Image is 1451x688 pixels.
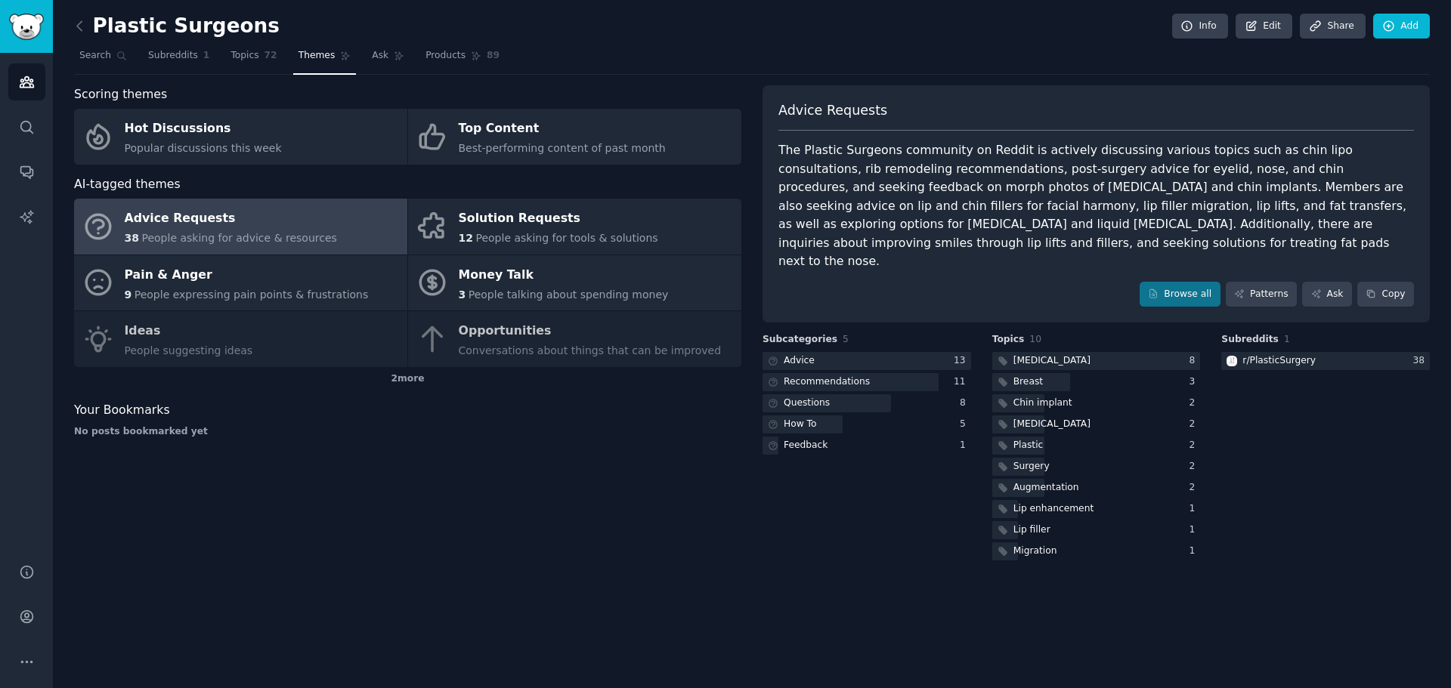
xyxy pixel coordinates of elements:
[992,437,1201,455] a: Plastic2
[148,49,198,63] span: Subreddits
[74,109,407,165] a: Hot DiscussionsPopular discussions this week
[225,44,282,75] a: Topics72
[1013,545,1057,558] div: Migration
[1190,460,1201,474] div: 2
[74,14,280,39] h2: Plastic Surgeons
[1013,460,1050,474] div: Surgery
[960,418,971,431] div: 5
[784,439,828,452] div: Feedback
[9,14,44,40] img: GummySearch logo
[992,521,1201,540] a: Lip filler1
[293,44,357,75] a: Themes
[74,175,181,194] span: AI-tagged themes
[992,394,1201,413] a: Chin implant2
[763,333,837,347] span: Subcategories
[1190,396,1201,410] div: 2
[469,288,669,301] span: People talking about spending money
[1013,418,1091,431] div: [MEDICAL_DATA]
[1013,502,1094,516] div: Lip enhancement
[960,396,971,410] div: 8
[1190,354,1201,368] div: 8
[459,207,658,231] div: Solution Requests
[125,288,132,301] span: 9
[1284,334,1290,344] span: 1
[74,367,741,391] div: 2 more
[1013,481,1079,495] div: Augmentation
[954,375,971,389] div: 11
[1226,282,1297,307] a: Patterns
[475,232,657,244] span: People asking for tools & solutions
[1221,352,1430,371] a: PlasticSurgeryr/PlasticSurgery38
[125,207,337,231] div: Advice Requests
[763,373,971,392] a: Recommendations11
[74,44,132,75] a: Search
[408,255,741,311] a: Money Talk3People talking about spending money
[143,44,215,75] a: Subreddits1
[1190,523,1201,537] div: 1
[135,288,369,301] span: People expressing pain points & frustrations
[1029,334,1041,344] span: 10
[992,542,1201,561] a: Migration1
[954,354,971,368] div: 13
[1190,502,1201,516] div: 1
[1221,333,1279,347] span: Subreddits
[1013,375,1043,389] div: Breast
[960,439,971,452] div: 1
[763,415,971,434] a: How To5
[459,142,666,154] span: Best-performing content of past month
[784,375,870,389] div: Recommendations
[367,44,410,75] a: Ask
[74,425,741,439] div: No posts bookmarked yet
[459,263,669,287] div: Money Talk
[992,373,1201,392] a: Breast3
[992,352,1201,371] a: [MEDICAL_DATA]8
[784,418,817,431] div: How To
[1302,282,1352,307] a: Ask
[763,394,971,413] a: Questions8
[1242,354,1316,368] div: r/ PlasticSurgery
[1013,439,1044,452] div: Plastic
[778,141,1414,271] div: The Plastic Surgeons community on Reddit is actively discussing various topics such as chin lipo ...
[1373,14,1430,39] a: Add
[784,396,830,410] div: Questions
[420,44,505,75] a: Products89
[74,255,407,311] a: Pain & Anger9People expressing pain points & frustrations
[203,49,210,63] span: 1
[1190,545,1201,558] div: 1
[141,232,336,244] span: People asking for advice & resources
[125,117,282,141] div: Hot Discussions
[74,85,167,104] span: Scoring themes
[992,458,1201,477] a: Surgery2
[1357,282,1414,307] button: Copy
[74,401,170,420] span: Your Bookmarks
[778,101,887,120] span: Advice Requests
[125,263,369,287] div: Pain & Anger
[992,500,1201,519] a: Lip enhancement1
[425,49,466,63] span: Products
[992,479,1201,498] a: Augmentation2
[1227,356,1237,366] img: PlasticSurgery
[299,49,336,63] span: Themes
[79,49,111,63] span: Search
[1190,418,1201,431] div: 2
[125,142,282,154] span: Popular discussions this week
[1013,354,1091,368] div: [MEDICAL_DATA]
[1300,14,1365,39] a: Share
[763,352,971,371] a: Advice13
[1013,396,1072,410] div: Chin implant
[992,333,1025,347] span: Topics
[265,49,277,63] span: 72
[784,354,815,368] div: Advice
[1140,282,1221,307] a: Browse all
[1013,523,1050,537] div: Lip filler
[843,334,849,344] span: 5
[408,109,741,165] a: Top ContentBest-performing content of past month
[1172,14,1228,39] a: Info
[1190,481,1201,495] div: 2
[1190,439,1201,452] div: 2
[1412,354,1430,368] div: 38
[372,49,388,63] span: Ask
[408,199,741,255] a: Solution Requests12People asking for tools & solutions
[459,117,666,141] div: Top Content
[1190,375,1201,389] div: 3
